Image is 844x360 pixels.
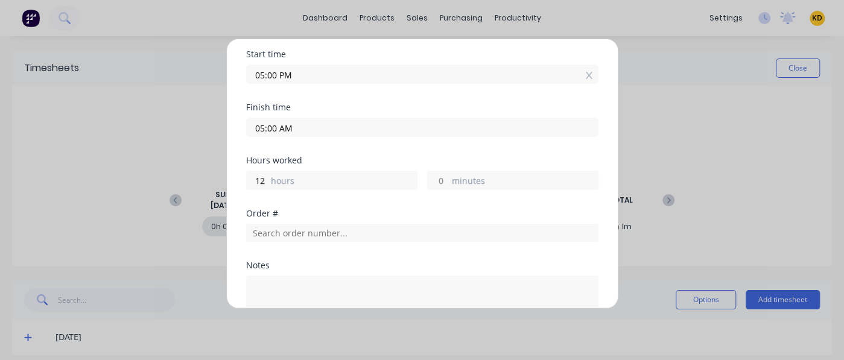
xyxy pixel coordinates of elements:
[246,103,598,112] div: Finish time
[246,224,598,242] input: Search order number...
[246,156,598,165] div: Hours worked
[247,171,268,189] input: 0
[246,261,598,270] div: Notes
[428,171,449,189] input: 0
[271,174,417,189] label: hours
[452,174,598,189] label: minutes
[246,50,598,58] div: Start time
[246,209,598,218] div: Order #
